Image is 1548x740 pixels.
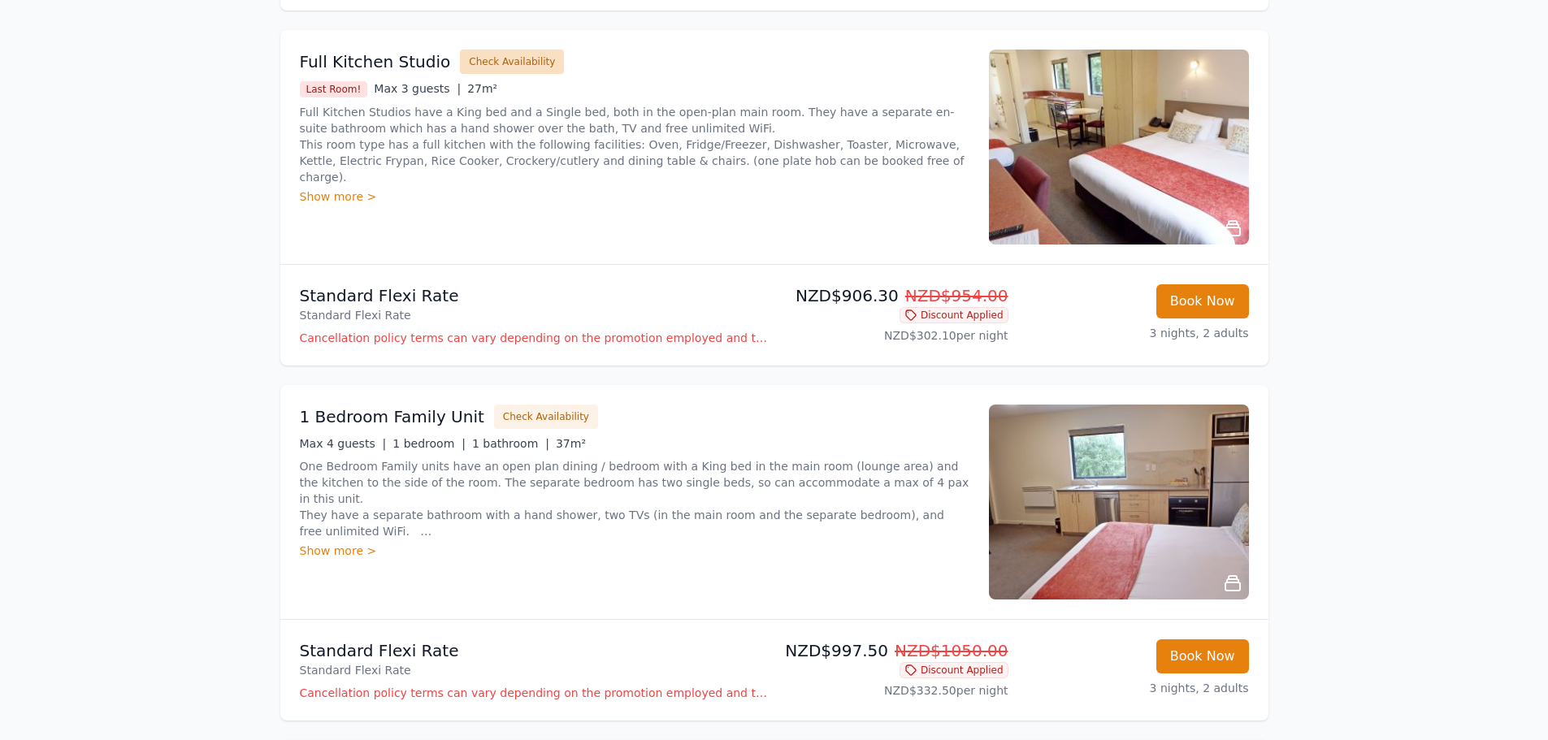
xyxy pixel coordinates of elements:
span: Last Room! [300,81,368,97]
span: Max 3 guests | [374,82,461,95]
p: Cancellation policy terms can vary depending on the promotion employed and the time of stay of th... [300,685,768,701]
p: Full Kitchen Studios have a King bed and a Single bed, both in the open-plan main room. They have... [300,104,969,185]
span: Max 4 guests | [300,437,387,450]
button: Book Now [1156,639,1249,673]
p: Standard Flexi Rate [300,284,768,307]
span: Discount Applied [900,662,1008,678]
span: Discount Applied [900,307,1008,323]
button: Check Availability [460,50,564,74]
p: NZD$997.50 [781,639,1008,662]
span: NZD$954.00 [905,286,1008,305]
p: NZD$302.10 per night [781,327,1008,344]
div: Show more > [300,188,969,205]
p: NZD$906.30 [781,284,1008,307]
span: 27m² [467,82,497,95]
h3: Full Kitchen Studio [300,50,451,73]
p: Cancellation policy terms can vary depending on the promotion employed and the time of stay of th... [300,330,768,346]
button: Book Now [1156,284,1249,318]
p: One Bedroom Family units have an open plan dining / bedroom with a King bed in the main room (lou... [300,458,969,539]
span: 1 bathroom | [472,437,549,450]
button: Check Availability [494,405,598,429]
div: Show more > [300,543,969,559]
span: NZD$1050.00 [895,641,1008,660]
p: 3 nights, 2 adults [1021,680,1249,696]
h3: 1 Bedroom Family Unit [300,405,484,428]
p: Standard Flexi Rate [300,662,768,678]
p: 3 nights, 2 adults [1021,325,1249,341]
span: 37m² [556,437,586,450]
span: 1 bedroom | [392,437,466,450]
p: Standard Flexi Rate [300,307,768,323]
p: NZD$332.50 per night [781,682,1008,699]
p: Standard Flexi Rate [300,639,768,662]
